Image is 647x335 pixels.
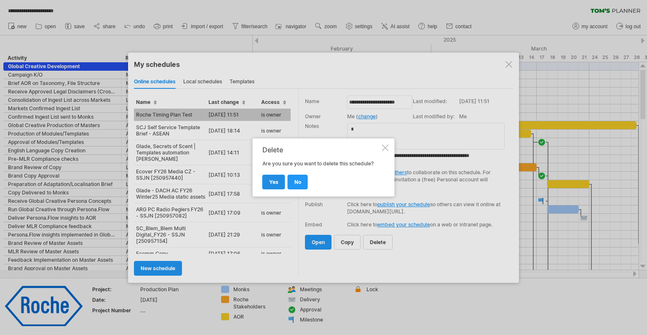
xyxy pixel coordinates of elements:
[262,175,285,189] a: yes
[262,146,380,154] div: Delete
[262,146,380,189] div: Are you sure you want to delete this schedule?
[269,179,278,185] span: yes
[288,175,308,189] a: no
[294,179,301,185] span: no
